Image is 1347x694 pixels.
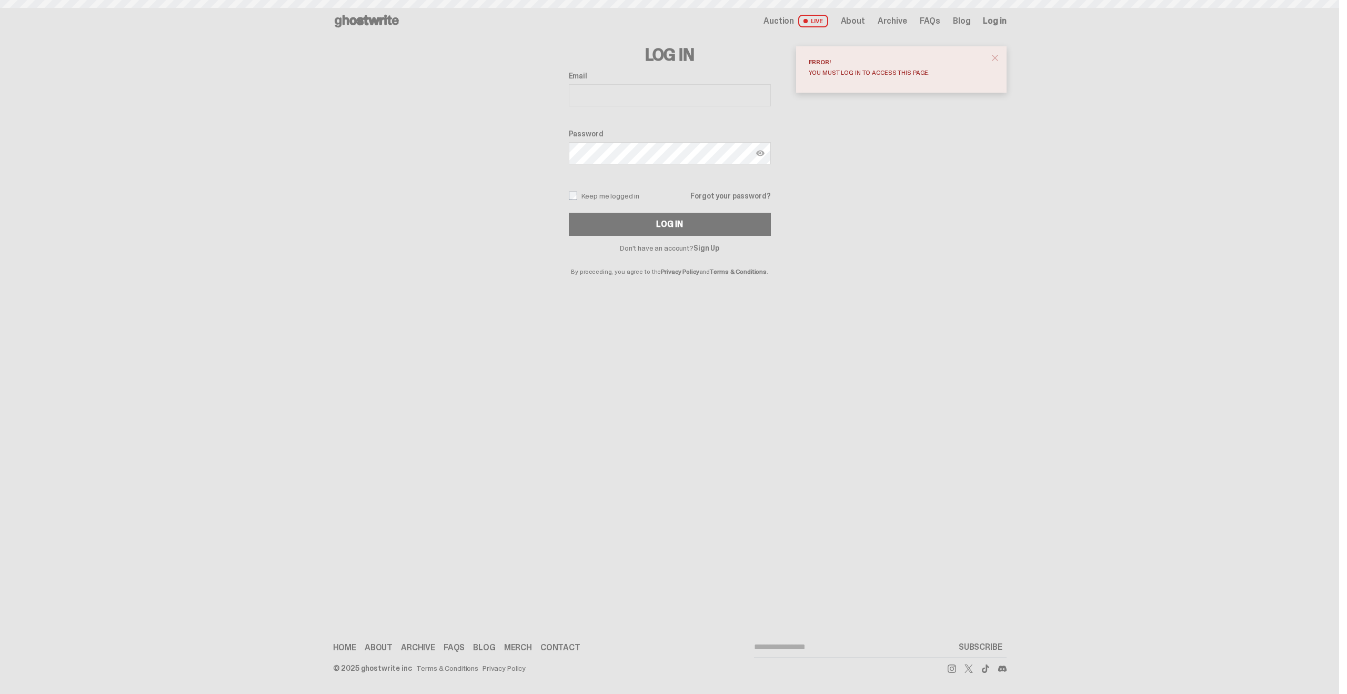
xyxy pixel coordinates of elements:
a: About [365,643,393,652]
span: LIVE [798,15,828,27]
a: FAQs [920,17,940,25]
a: Auction LIVE [763,15,828,27]
span: Auction [763,17,794,25]
a: Privacy Policy [661,267,699,276]
a: About [841,17,865,25]
button: SUBSCRIBE [954,637,1007,658]
a: Terms & Conditions [416,665,478,672]
a: Forgot your password? [690,192,770,200]
div: Error! [809,59,986,65]
img: Show password [756,149,765,157]
p: Don't have an account? [569,244,771,252]
input: Keep me logged in [569,192,577,200]
a: Home [333,643,356,652]
a: Archive [401,643,435,652]
a: Contact [540,643,580,652]
a: Privacy Policy [482,665,526,672]
label: Email [569,72,771,80]
a: Merch [504,643,532,652]
a: Sign Up [693,243,719,253]
a: Archive [878,17,907,25]
h3: Log In [569,46,771,63]
a: Blog [953,17,970,25]
a: Blog [473,643,495,652]
button: Log In [569,213,771,236]
p: By proceeding, you agree to the and . [569,252,771,275]
label: Keep me logged in [569,192,640,200]
a: FAQs [444,643,465,652]
a: Terms & Conditions [710,267,767,276]
label: Password [569,130,771,138]
button: close [986,48,1004,67]
div: You must log in to access this page. [809,70,986,76]
a: Log in [983,17,1006,25]
div: © 2025 ghostwrite inc [333,665,412,672]
div: Log In [656,220,682,229]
